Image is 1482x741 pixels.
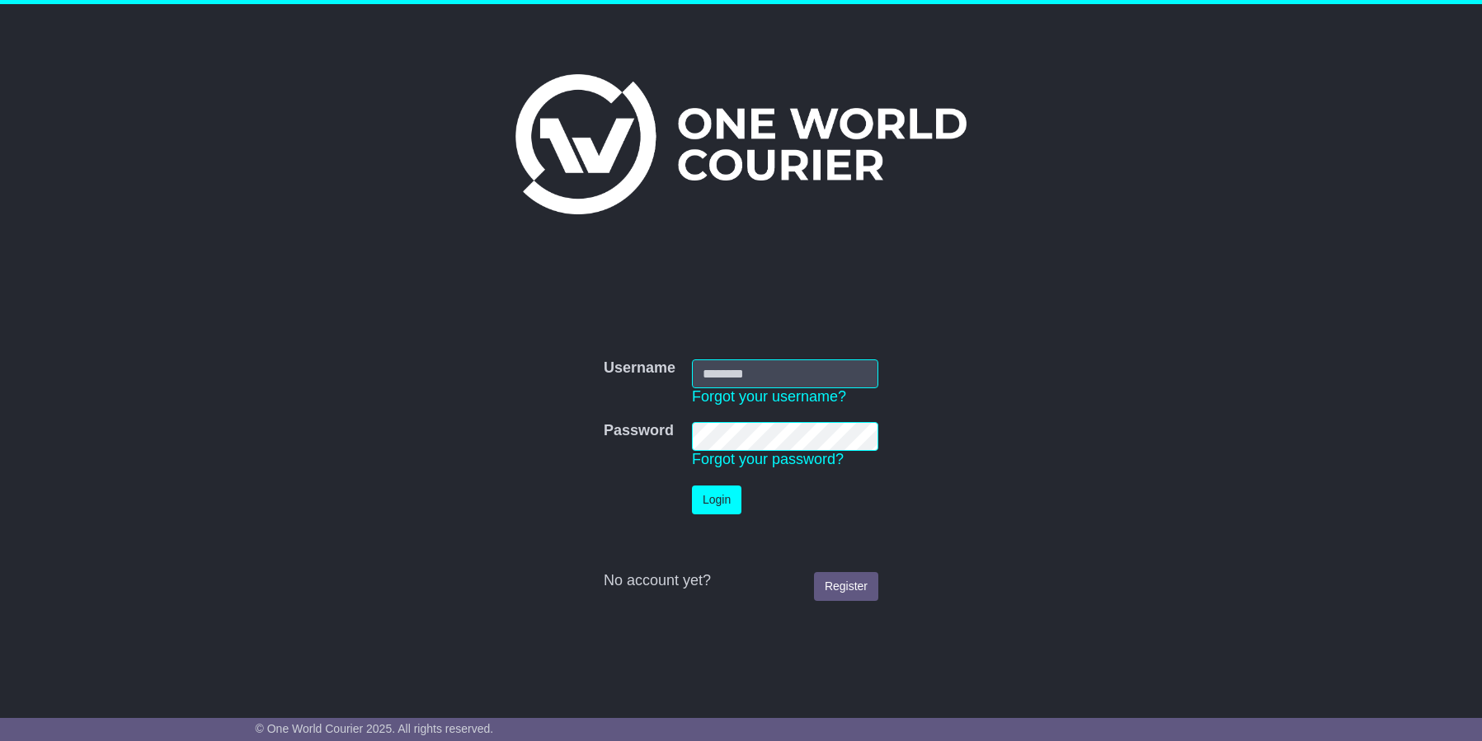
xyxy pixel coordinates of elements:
label: Password [604,422,674,440]
span: © One World Courier 2025. All rights reserved. [256,722,494,735]
label: Username [604,359,675,378]
a: Forgot your password? [692,451,844,467]
a: Register [814,572,878,601]
button: Login [692,485,741,514]
a: Forgot your username? [692,388,846,405]
img: One World [515,74,966,214]
div: No account yet? [604,572,878,590]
